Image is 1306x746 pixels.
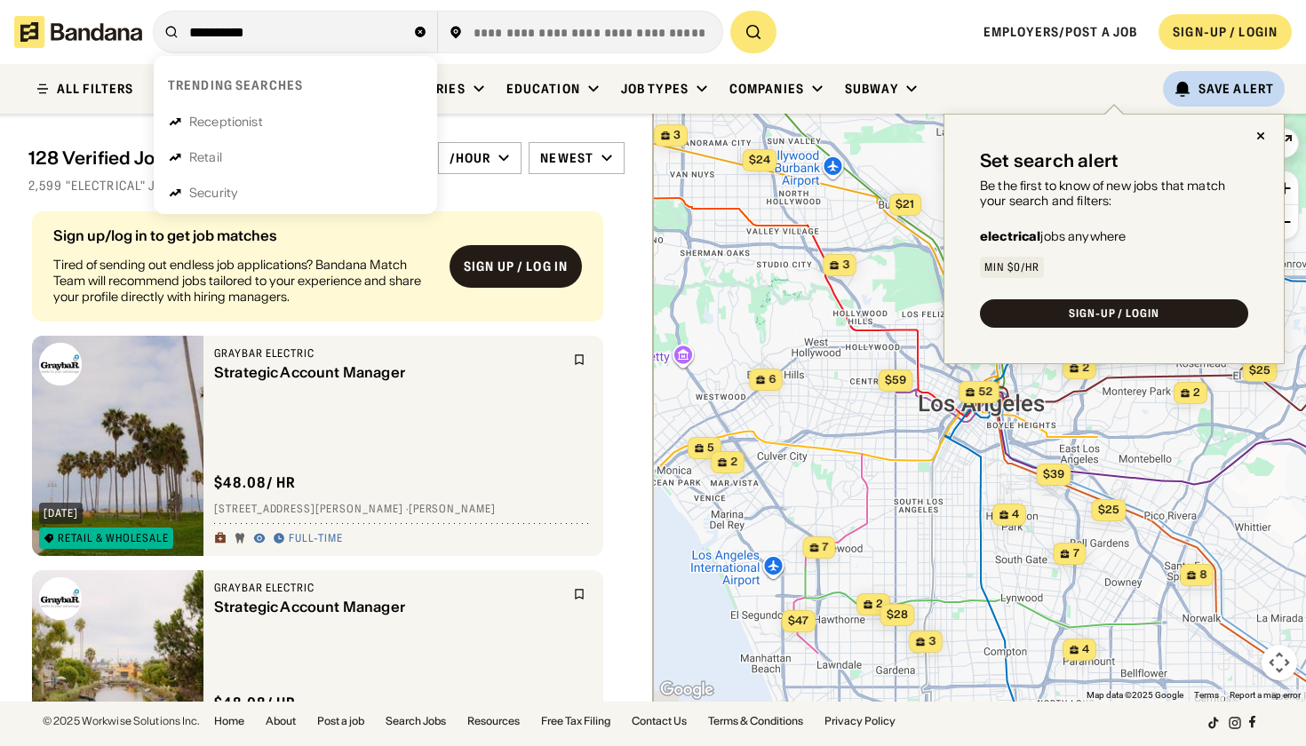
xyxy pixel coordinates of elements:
div: Tired of sending out endless job applications? Bandana Match Team will recommend jobs tailored to... [53,257,435,306]
a: Open this area in Google Maps (opens a new window) [657,679,716,702]
div: $ 48.08 / hr [214,694,297,712]
div: Trending searches [168,77,303,93]
span: $21 [896,197,914,210]
a: Home [214,716,244,726]
span: 52 [978,385,992,400]
a: Privacy Policy [824,716,896,726]
div: Graybar Electric [214,581,562,595]
div: Strategic Account Manager [214,599,562,615]
a: Free Tax Filing [541,716,610,726]
div: Receptionist [189,115,263,128]
div: Education [506,81,580,97]
a: Contact Us [632,716,687,726]
div: Newest [540,150,593,166]
a: Employers/Post a job [983,24,1137,40]
div: Retail & Wholesale [58,533,169,544]
a: Post a job [317,716,364,726]
span: 2 [1193,385,1200,401]
b: electrical [980,228,1040,244]
div: [STREET_ADDRESS][PERSON_NAME] · [PERSON_NAME] [214,503,593,517]
span: 6 [768,372,776,387]
img: Bandana logotype [14,16,142,48]
span: 3 [928,634,936,649]
div: grid [28,204,625,702]
div: Min $0/hr [984,262,1039,273]
span: 7 [822,540,828,555]
a: Resources [467,716,520,726]
a: Report a map error [1230,690,1301,700]
div: © 2025 Workwise Solutions Inc. [43,716,200,726]
a: Search Jobs [386,716,446,726]
span: $59 [884,373,905,386]
span: $25 [1097,503,1119,516]
div: Sign up/log in to get job matches [53,228,435,242]
div: SIGN-UP / LOGIN [1173,24,1278,40]
a: Terms & Conditions [708,716,803,726]
div: 128 Verified Jobs [28,147,399,169]
span: 3 [842,258,849,273]
div: SIGN-UP / LOGIN [1069,308,1159,319]
div: Graybar Electric [214,346,562,361]
a: About [266,716,296,726]
div: $ 48.08 / hr [214,473,297,492]
span: 4 [1082,642,1089,657]
div: Set search alert [980,150,1119,171]
span: 2 [876,597,883,612]
div: jobs anywhere [980,230,1126,242]
span: $39 [1042,467,1063,480]
div: Save Alert [1198,81,1274,97]
div: Sign up / Log in [464,258,568,274]
div: Full-time [289,532,343,546]
span: $47 [788,614,808,627]
span: 5 [707,440,714,456]
span: $28 [886,607,907,621]
div: [DATE] [44,508,78,519]
div: 2,599 "electrical" jobs on [DOMAIN_NAME] [28,178,625,194]
div: Security [189,186,238,199]
span: Map data ©2025 Google [1087,690,1183,700]
div: Retail [189,151,222,163]
span: 4 [1012,507,1019,522]
img: Graybar Electric logo [39,577,82,620]
span: 7 [1072,546,1079,561]
button: Map camera controls [1262,645,1297,680]
span: 8 [1199,567,1206,583]
div: Be the first to know of new jobs that match your search and filters: [980,179,1248,209]
span: $25 [1248,363,1270,377]
img: Graybar Electric logo [39,343,82,385]
div: Strategic Account Manager [214,364,562,381]
div: Job Types [621,81,689,97]
div: Subway [845,81,898,97]
span: $24 [748,153,769,166]
div: /hour [450,150,491,166]
div: Companies [729,81,804,97]
span: 2 [730,455,737,470]
a: Terms (opens in new tab) [1194,690,1219,700]
img: Google [657,679,716,702]
span: 3 [673,128,681,143]
div: ALL FILTERS [57,83,133,95]
span: 2 [1082,361,1089,376]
